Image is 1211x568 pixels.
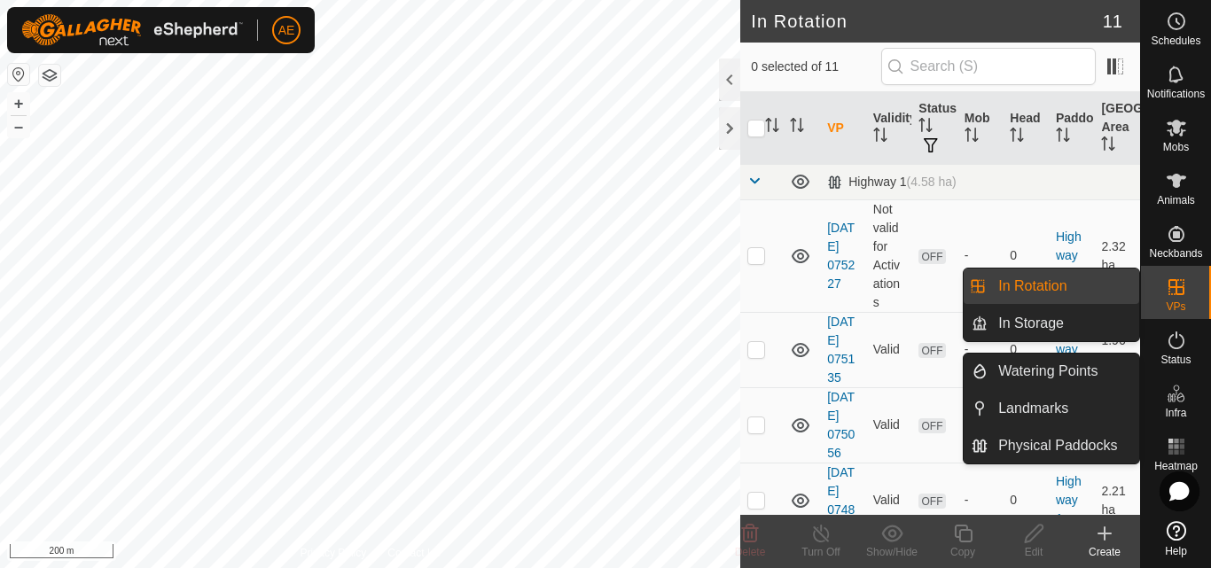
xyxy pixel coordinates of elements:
[918,343,945,358] span: OFF
[1049,92,1095,165] th: Paddock
[964,428,1139,463] li: Physical Paddocks
[820,92,866,165] th: VP
[957,92,1004,165] th: Mob
[1003,199,1049,312] td: 0
[1094,312,1140,387] td: 1.96 ha
[866,387,912,463] td: Valid
[965,246,996,265] div: -
[21,14,243,46] img: Gallagher Logo
[964,354,1139,389] li: Watering Points
[1094,463,1140,538] td: 2.21 ha
[785,544,856,560] div: Turn Off
[918,494,945,509] span: OFF
[918,249,945,264] span: OFF
[988,354,1139,389] a: Watering Points
[1003,92,1049,165] th: Head
[1141,514,1211,564] a: Help
[988,391,1139,426] a: Landmarks
[866,92,912,165] th: Validity
[998,398,1068,419] span: Landmarks
[827,221,855,291] a: [DATE] 075227
[998,435,1117,456] span: Physical Paddocks
[881,48,1096,85] input: Search (S)
[301,545,367,561] a: Privacy Policy
[1056,130,1070,144] p-sorticon: Activate to sort
[827,390,855,460] a: [DATE] 075056
[911,92,957,165] th: Status
[1151,35,1200,46] span: Schedules
[856,544,927,560] div: Show/Hide
[918,418,945,433] span: OFF
[751,58,880,76] span: 0 selected of 11
[278,21,295,40] span: AE
[1094,92,1140,165] th: [GEOGRAPHIC_DATA] Area
[998,544,1069,560] div: Edit
[988,268,1139,304] a: In Rotation
[907,175,957,189] span: (4.58 ha)
[827,465,855,535] a: [DATE] 074858
[1160,354,1191,365] span: Status
[866,199,912,312] td: Not valid for Activations
[1056,474,1082,525] a: Highway 1
[964,268,1139,304] li: In Rotation
[790,121,804,135] p-sorticon: Activate to sort
[1154,461,1198,471] span: Heatmap
[918,121,933,135] p-sorticon: Activate to sort
[998,276,1066,297] span: In Rotation
[1147,89,1205,99] span: Notifications
[965,340,996,359] div: -
[998,361,1098,382] span: Watering Points
[765,121,779,135] p-sorticon: Activate to sort
[387,545,440,561] a: Contact Us
[988,306,1139,341] a: In Storage
[1166,301,1185,312] span: VPs
[1010,130,1024,144] p-sorticon: Activate to sort
[988,428,1139,463] a: Physical Paddocks
[965,130,979,144] p-sorticon: Activate to sort
[827,315,855,385] a: [DATE] 075135
[1056,323,1082,375] a: Highway 1
[866,312,912,387] td: Valid
[866,463,912,538] td: Valid
[8,116,29,137] button: –
[827,175,956,190] div: Highway 1
[1103,8,1122,35] span: 11
[873,130,887,144] p-sorticon: Activate to sort
[964,391,1139,426] li: Landmarks
[8,93,29,114] button: +
[1101,139,1115,153] p-sorticon: Activate to sort
[1163,142,1189,152] span: Mobs
[1149,248,1202,259] span: Neckbands
[1056,230,1082,281] a: Highway 1
[927,544,998,560] div: Copy
[8,64,29,85] button: Reset Map
[1003,463,1049,538] td: 0
[965,491,996,510] div: -
[39,65,60,86] button: Map Layers
[1003,312,1049,387] td: 0
[751,11,1103,32] h2: In Rotation
[1069,544,1140,560] div: Create
[1165,408,1186,418] span: Infra
[998,313,1064,334] span: In Storage
[964,306,1139,341] li: In Storage
[735,546,766,558] span: Delete
[1094,199,1140,312] td: 2.32 ha
[1165,546,1187,556] span: Help
[1157,195,1195,206] span: Animals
